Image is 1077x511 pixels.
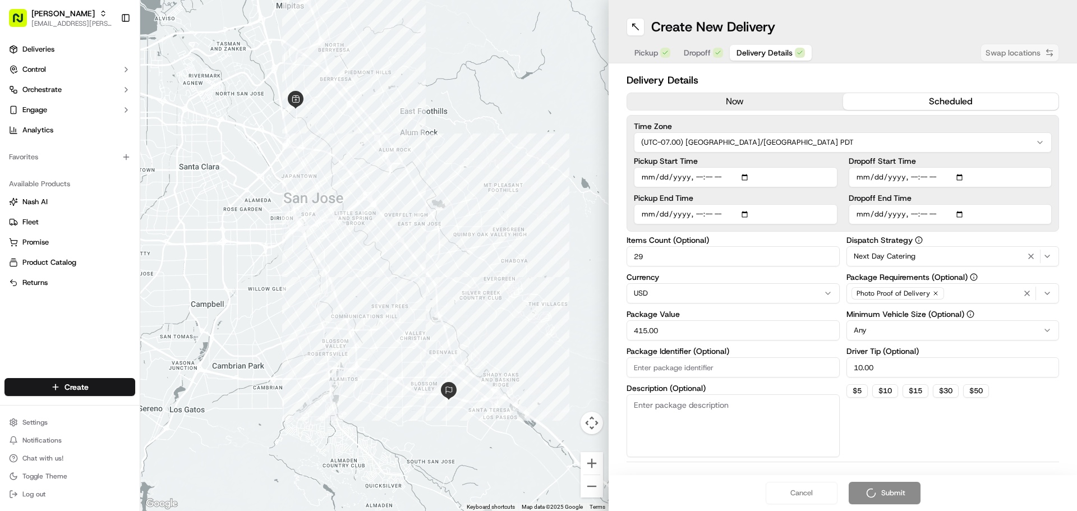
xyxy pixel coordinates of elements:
[65,381,89,393] span: Create
[634,157,837,165] label: Pickup Start Time
[22,174,31,183] img: 1736555255976-a54dd68f-1ca7-489b-9aae-adbdc363a1c4
[846,357,1060,378] input: Enter driver tip amount
[467,503,515,511] button: Keyboard shortcuts
[22,105,47,115] span: Engage
[143,496,180,511] img: Google
[99,204,122,213] span: [DATE]
[90,174,113,183] span: [DATE]
[843,93,1059,110] button: scheduled
[4,378,135,396] button: Create
[684,47,711,58] span: Dropoff
[4,468,135,484] button: Toggle Theme
[581,412,603,434] button: Map camera controls
[11,45,204,63] p: Welcome 👋
[651,18,775,36] h1: Create New Delivery
[4,274,135,292] button: Returns
[90,246,185,266] a: 💻API Documentation
[22,454,63,463] span: Chat with us!
[29,72,202,84] input: Got a question? Start typing here...
[590,504,605,510] a: Terms (opens in new tab)
[846,273,1060,281] label: Package Requirements (Optional)
[849,157,1052,165] label: Dropoff Start Time
[24,107,44,127] img: 1738778727109-b901c2ba-d612-49f7-a14d-d897ce62d23f
[106,251,180,262] span: API Documentation
[22,251,86,262] span: Knowledge Base
[627,93,843,110] button: now
[11,252,20,261] div: 📗
[627,357,840,378] input: Enter package identifier
[627,310,840,318] label: Package Value
[4,193,135,211] button: Nash AI
[4,4,116,31] button: [PERSON_NAME][EMAIL_ADDRESS][PERSON_NAME][DOMAIN_NAME]
[846,384,868,398] button: $5
[22,125,53,135] span: Analytics
[9,197,131,207] a: Nash AI
[634,122,1052,130] label: Time Zone
[11,163,29,181] img: Regen Pajulas
[846,236,1060,244] label: Dispatch Strategy
[627,72,1059,88] h2: Delivery Details
[95,252,104,261] div: 💻
[846,310,1060,318] label: Minimum Vehicle Size (Optional)
[627,384,840,392] label: Description (Optional)
[581,475,603,498] button: Zoom out
[846,246,1060,266] button: Next Day Catering
[4,121,135,139] a: Analytics
[581,452,603,475] button: Zoom in
[22,490,45,499] span: Log out
[737,47,793,58] span: Delivery Details
[79,278,136,287] a: Powered byPylon
[4,148,135,166] div: Favorites
[22,65,46,75] span: Control
[627,236,840,244] label: Items Count (Optional)
[31,8,95,19] button: [PERSON_NAME]
[933,384,959,398] button: $30
[22,472,67,481] span: Toggle Theme
[857,289,930,298] span: Photo Proof of Delivery
[4,432,135,448] button: Notifications
[11,11,34,34] img: Nash
[112,278,136,287] span: Pylon
[35,174,82,183] span: Regen Pajulas
[4,40,135,58] a: Deliveries
[634,47,658,58] span: Pickup
[4,415,135,430] button: Settings
[915,236,923,244] button: Dispatch Strategy
[627,320,840,340] input: Enter package value
[22,197,48,207] span: Nash AI
[872,384,898,398] button: $10
[522,504,583,510] span: Map data ©2025 Google
[634,194,837,202] label: Pickup End Time
[4,213,135,231] button: Fleet
[11,107,31,127] img: 1736555255976-a54dd68f-1ca7-489b-9aae-adbdc363a1c4
[22,44,54,54] span: Deliveries
[22,205,31,214] img: 1736555255976-a54dd68f-1ca7-489b-9aae-adbdc363a1c4
[963,384,989,398] button: $50
[4,233,135,251] button: Promise
[22,418,48,427] span: Settings
[854,251,915,261] span: Next Day Catering
[11,146,75,155] div: Past conversations
[93,204,97,213] span: •
[22,85,62,95] span: Orchestrate
[50,118,154,127] div: We're available if you need us!
[31,19,112,28] button: [EMAIL_ADDRESS][PERSON_NAME][DOMAIN_NAME]
[966,310,974,318] button: Minimum Vehicle Size (Optional)
[4,450,135,466] button: Chat with us!
[143,496,180,511] a: Open this area in Google Maps (opens a new window)
[22,217,39,227] span: Fleet
[9,217,131,227] a: Fleet
[174,144,204,157] button: See all
[9,278,131,288] a: Returns
[9,257,131,268] a: Product Catalog
[22,257,76,268] span: Product Catalog
[4,486,135,502] button: Log out
[4,61,135,79] button: Control
[849,194,1052,202] label: Dropoff End Time
[22,278,48,288] span: Returns
[35,204,91,213] span: [PERSON_NAME]
[4,101,135,119] button: Engage
[11,194,29,211] img: Angelique Valdez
